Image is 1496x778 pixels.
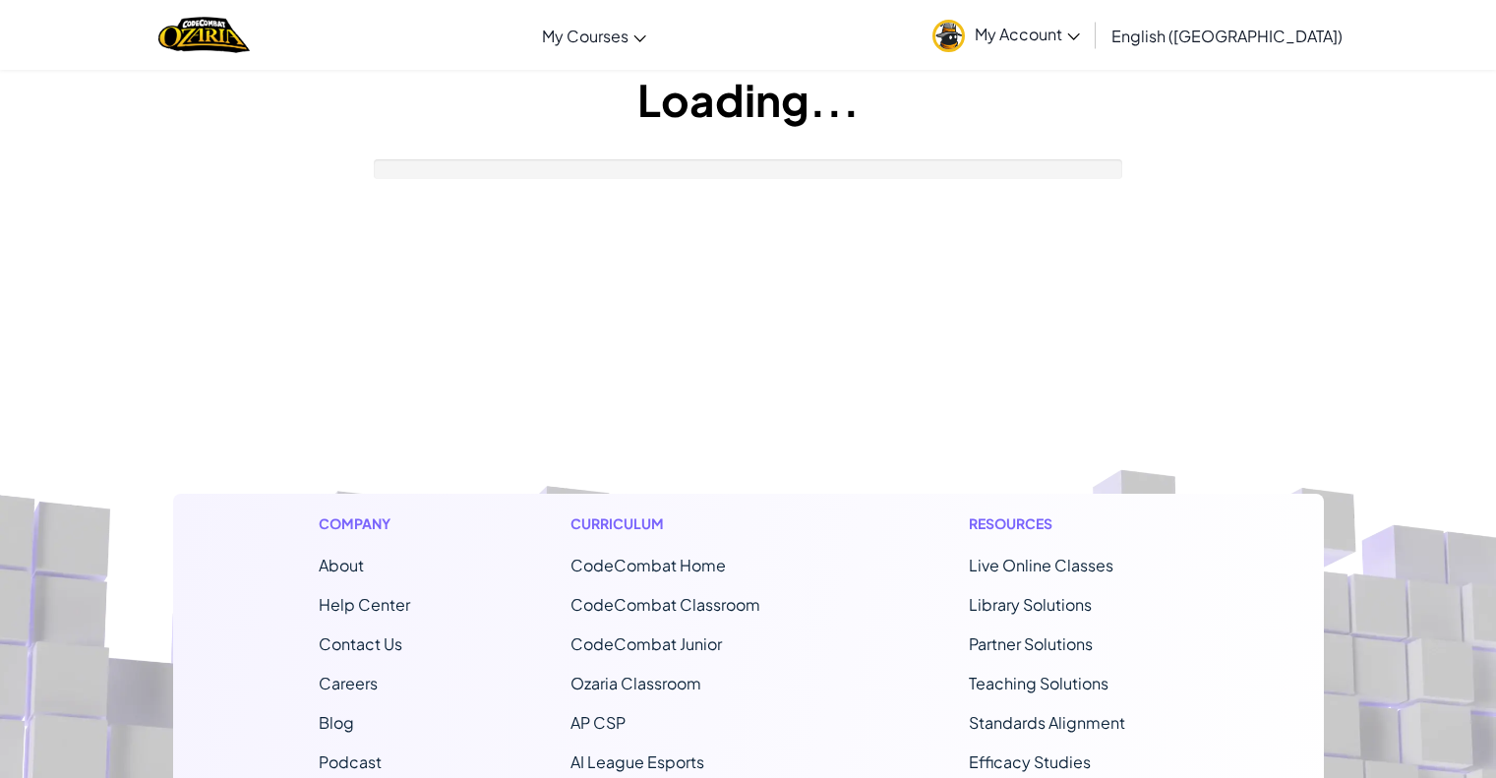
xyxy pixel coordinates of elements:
[319,594,410,615] a: Help Center
[969,751,1091,772] a: Efficacy Studies
[319,673,378,693] a: Careers
[532,9,656,62] a: My Courses
[570,633,722,654] a: CodeCombat Junior
[158,15,250,55] img: Home
[1102,9,1352,62] a: English ([GEOGRAPHIC_DATA])
[542,26,628,46] span: My Courses
[969,673,1108,693] a: Teaching Solutions
[1111,26,1343,46] span: English ([GEOGRAPHIC_DATA])
[570,555,726,575] span: CodeCombat Home
[570,712,626,733] a: AP CSP
[319,751,382,772] a: Podcast
[319,555,364,575] a: About
[570,751,704,772] a: AI League Esports
[319,633,402,654] span: Contact Us
[570,594,760,615] a: CodeCombat Classroom
[570,673,701,693] a: Ozaria Classroom
[932,20,965,52] img: avatar
[969,594,1092,615] a: Library Solutions
[319,712,354,733] a: Blog
[570,513,808,534] h1: Curriculum
[975,24,1080,44] span: My Account
[969,712,1125,733] a: Standards Alignment
[923,4,1090,66] a: My Account
[158,15,250,55] a: Ozaria by CodeCombat logo
[969,513,1178,534] h1: Resources
[969,555,1113,575] a: Live Online Classes
[319,513,410,534] h1: Company
[969,633,1093,654] a: Partner Solutions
